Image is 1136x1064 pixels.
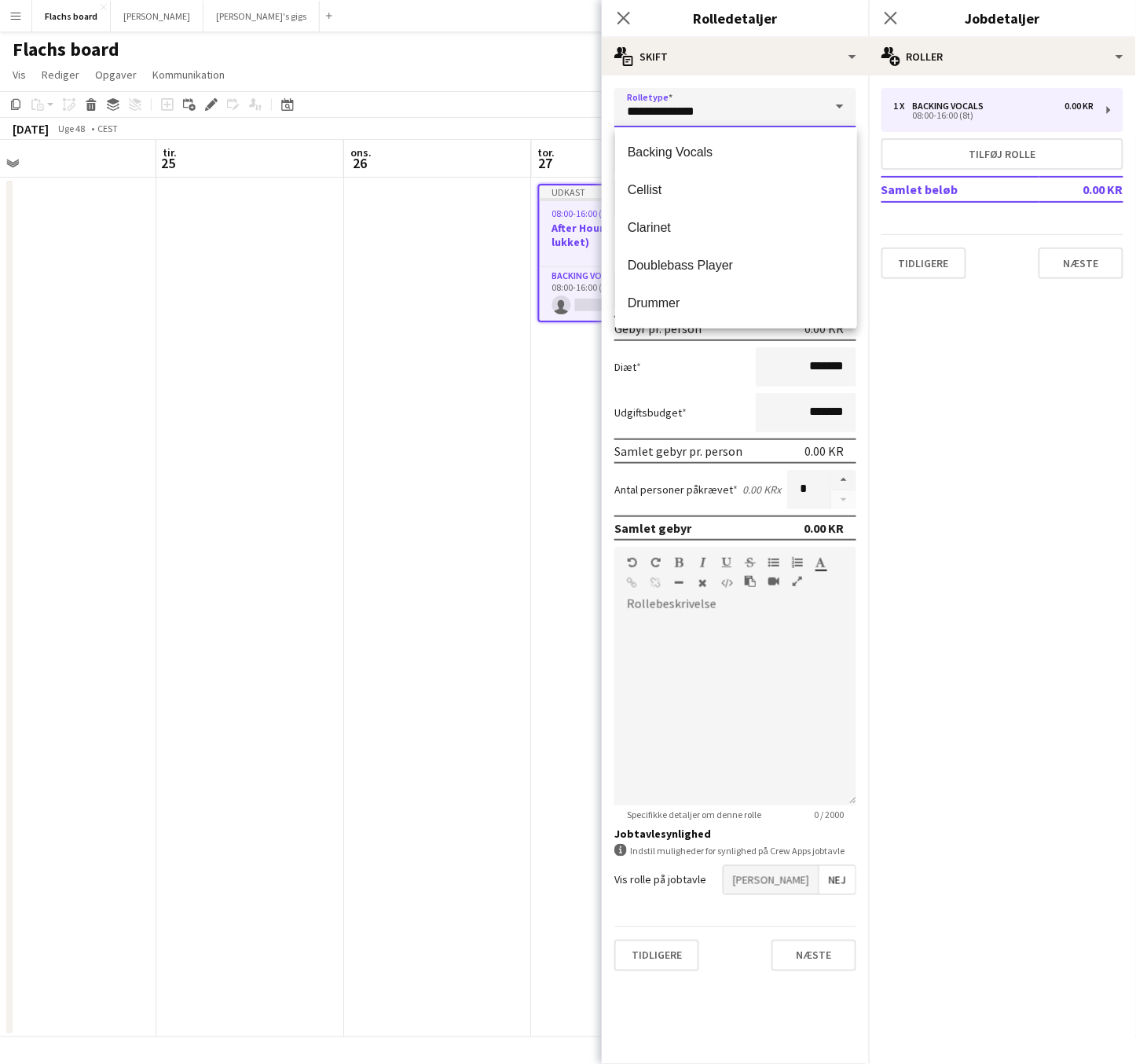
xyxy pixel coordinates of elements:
div: 1 x [894,101,913,112]
div: Samlet gebyr pr. person [614,443,742,459]
button: Fuld skærm [792,575,803,588]
a: Opgaver [89,64,143,85]
div: Backing Vocals [913,101,991,112]
span: Doublebass Player [628,258,845,273]
app-card-role: Backing Vocals0/108:00-16:00 (8t) [540,267,713,321]
span: Specifikke detaljer om denne rolle [614,809,774,820]
button: Indsæt video [768,575,779,588]
span: Clarinet [628,220,845,235]
app-job-card: Udkast08:00-16:00 (8t)0/1After Hours Trio (ikke lukket)1 RolleBacking Vocals0/108:00-16:00 (8t) [538,184,714,322]
span: Opgaver [95,68,137,82]
button: Fed [674,556,685,569]
h1: Flachs board [13,38,119,61]
button: Tekstfarve [815,556,826,569]
button: Tidligere [881,248,966,279]
button: Tidligere [614,940,699,971]
h3: Jobdetaljer [869,8,1136,28]
button: Tilføj rolle [881,138,1123,170]
span: Kommunikation [152,68,225,82]
span: Cellist [628,182,845,197]
div: Gebyr pr. person [614,321,702,336]
div: CEST [97,123,118,134]
div: Samlet gebyr [614,520,691,536]
span: 27 [536,154,555,172]
span: tor. [538,145,555,160]
td: Samlet beløb [881,177,1039,202]
span: 26 [348,154,372,172]
a: Kommunikation [146,64,231,85]
div: 0.00 KR [804,321,844,336]
h3: Jobtavlesynlighed [614,827,856,841]
h3: After Hours Trio (ikke lukket) [540,221,713,249]
span: ons. [350,145,372,160]
div: Indstil muligheder for synlighed på Crew Apps jobtavle [614,844,856,859]
span: Nej [819,866,856,894]
label: Vis rolle på jobtavle [614,873,706,887]
label: Diæt [614,360,641,374]
button: Forøg [831,470,856,490]
span: 25 [160,154,177,172]
button: Fortryd [627,556,638,569]
h3: Rolledetaljer [602,8,869,28]
span: [PERSON_NAME] [724,866,819,894]
button: Vandret linje [674,577,685,589]
button: Ryd formatering [698,577,709,589]
div: 08:00-16:00 (8t) [894,112,1094,119]
div: Udkast [540,185,713,198]
a: Vis [6,64,32,85]
td: 0.00 KR [1039,177,1123,202]
div: Roller [869,38,1136,75]
button: Kursiv [698,556,709,569]
div: 0.00 KR x [742,482,781,497]
div: 0.00 KR [804,520,844,536]
a: Rediger [35,64,86,85]
div: Skift [602,38,869,75]
button: [PERSON_NAME]'s gigs [203,1,320,31]
div: 0.00 KR [1065,101,1094,112]
div: [DATE] [13,121,49,137]
button: Sæt ind som almindelig tekst [745,575,756,588]
button: Næste [1039,248,1123,279]
button: Næste [771,940,856,971]
span: Drummer [628,295,845,310]
div: 0.00 KR [804,443,844,459]
label: Udgiftsbudget [614,405,687,420]
button: Ordnet liste [792,556,803,569]
span: Rediger [42,68,79,82]
span: Vis [13,68,26,82]
button: Understregning [721,556,732,569]
span: Backing Vocals [628,145,845,160]
label: Antal personer påkrævet [614,482,738,497]
button: Uordnet liste [768,556,779,569]
button: HTML-kode [721,577,732,589]
span: 08:00-16:00 (8t) [552,207,614,219]
button: Gennemstreget [745,556,756,569]
span: 0 / 2000 [801,809,856,820]
button: Flachs board [32,1,111,31]
span: Uge 48 [52,123,91,134]
button: Gentag [650,556,661,569]
span: tir. [163,145,177,160]
button: [PERSON_NAME] [111,1,203,31]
